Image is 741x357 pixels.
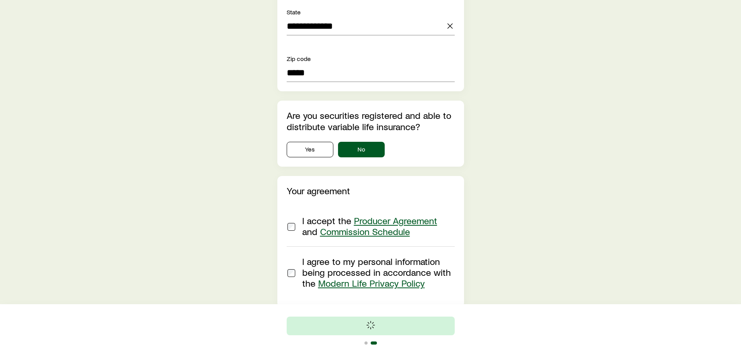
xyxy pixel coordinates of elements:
[287,269,295,277] input: I agree to my personal information being processed in accordance with the Modern Life Privacy Policy
[287,7,455,17] div: State
[287,223,295,231] input: I accept the Producer Agreement and Commission Schedule
[287,142,333,157] button: Yes
[287,110,451,132] label: Are you securities registered and able to distribute variable life insurance?
[338,142,385,157] button: No
[287,142,455,157] div: securitiesRegistrationInfo.isSecuritiesRegistered
[287,54,455,63] div: Zip code
[320,226,410,237] a: Commission Schedule
[287,185,350,196] label: Your agreement
[318,277,425,289] a: Modern Life Privacy Policy
[354,215,437,226] a: Producer Agreement
[302,215,437,237] span: I accept the and
[302,256,451,289] span: I agree to my personal information being processed in accordance with the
